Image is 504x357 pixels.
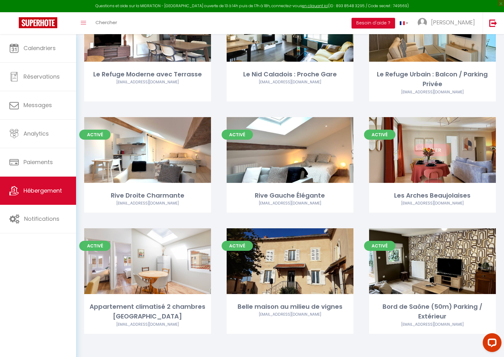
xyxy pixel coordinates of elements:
[23,101,52,109] span: Messages
[271,255,309,267] a: Editer
[222,241,253,251] span: Activé
[84,70,211,79] div: Le Refuge Moderne avec Terrasse
[129,144,166,156] a: Editer
[129,255,166,267] a: Editer
[84,322,211,328] div: Airbnb
[23,158,53,166] span: Paiements
[413,12,483,34] a: ... [PERSON_NAME]
[23,187,62,194] span: Hébergement
[84,79,211,85] div: Airbnb
[369,191,496,200] div: Les Arches Beaujolaises
[23,44,56,52] span: Calendriers
[79,130,111,140] span: Activé
[84,191,211,200] div: Rive Droite Charmante
[91,12,122,34] a: Chercher
[24,215,59,223] span: Notifications
[369,70,496,89] div: Le Refuge Urbain : Balcon / Parking Privée
[227,79,353,85] div: Airbnb
[227,191,353,200] div: Rive Gauche Élégante
[369,302,496,322] div: Bord de Saône (50m) Parking / Extérieur
[369,89,496,95] div: Airbnb
[489,19,497,27] img: logout
[271,144,309,156] a: Editer
[369,200,496,206] div: Airbnb
[414,144,451,156] a: Editer
[418,18,427,27] img: ...
[302,3,328,8] a: en cliquant ici
[79,241,111,251] span: Activé
[95,19,117,26] span: Chercher
[227,70,353,79] div: Le Nid Caladois : Proche Gare
[227,302,353,312] div: Belle maison au milieu de vignes
[84,200,211,206] div: Airbnb
[23,73,60,80] span: Réservations
[227,200,353,206] div: Airbnb
[431,18,475,26] span: [PERSON_NAME]
[369,322,496,328] div: Airbnb
[23,130,49,137] span: Analytics
[19,17,57,28] img: Super Booking
[364,241,395,251] span: Activé
[84,302,211,322] div: Appartement climatisé 2 chambres [GEOGRAPHIC_DATA]
[478,331,504,357] iframe: LiveChat chat widget
[227,312,353,318] div: Airbnb
[414,255,451,267] a: Editer
[352,18,395,28] button: Besoin d'aide ?
[222,130,253,140] span: Activé
[364,130,395,140] span: Activé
